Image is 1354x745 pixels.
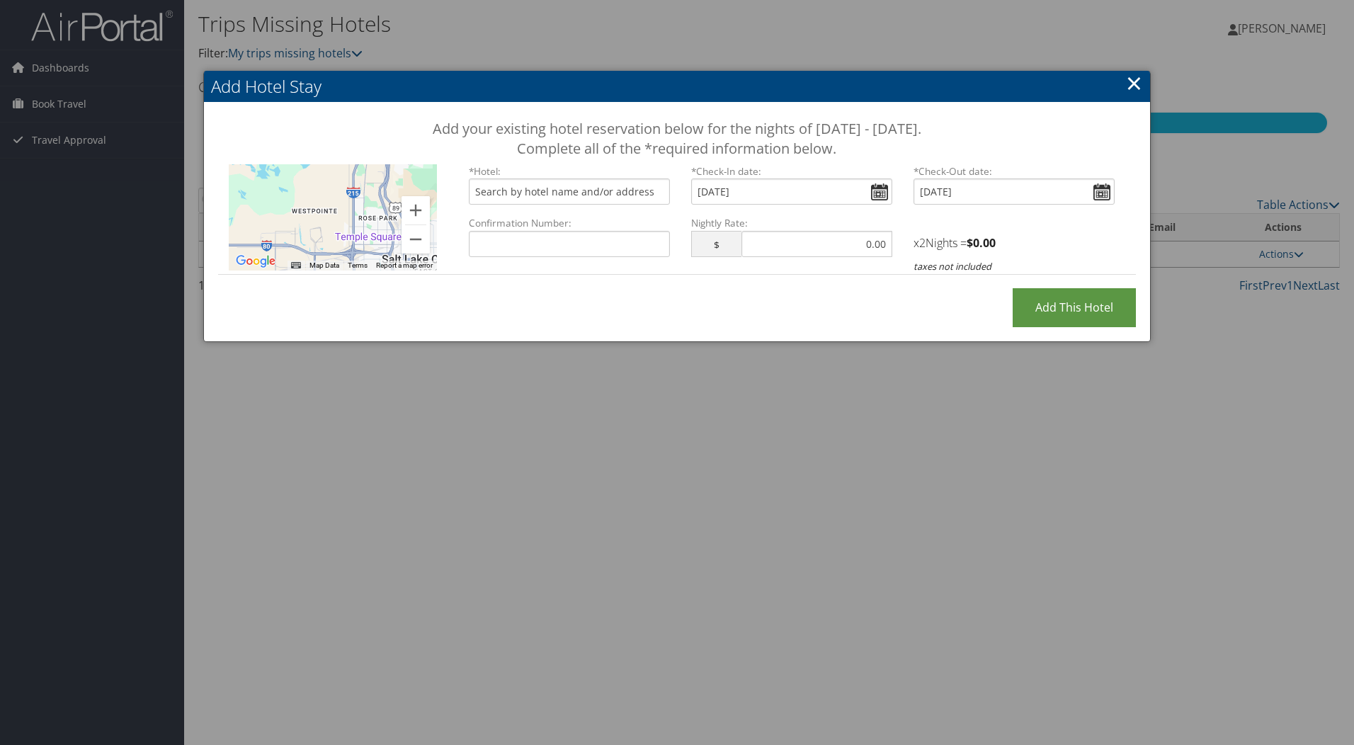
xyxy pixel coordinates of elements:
[267,119,1087,159] h3: Add your existing hotel reservation below for the nights of [DATE] - [DATE]. Complete all of the ...
[691,231,741,257] span: $
[402,225,430,254] button: Zoom out
[1126,69,1142,97] a: ×
[973,235,996,251] span: 0.00
[914,235,1115,251] h4: x Nights =
[291,261,301,271] button: Keyboard shortcuts
[691,216,892,230] label: Nightly Rate:
[348,261,368,269] a: Terms (opens in new tab)
[232,252,279,271] a: Open this area in Google Maps (opens a new window)
[967,235,996,251] strong: $
[376,261,433,269] a: Report a map error
[402,196,430,224] button: Zoom in
[691,164,892,178] label: Check-In date:
[309,261,339,271] button: Map Data
[914,164,1115,178] label: Check-Out date:
[204,71,1150,102] h2: Add Hotel Stay
[469,164,670,178] label: *Hotel:
[741,231,892,257] input: 0.00
[1013,288,1136,327] input: Add this Hotel
[469,216,670,230] label: Confirmation Number:
[914,260,991,273] i: taxes not included
[919,235,926,251] span: 2
[232,252,279,271] img: Google
[469,178,670,205] input: Search by hotel name and/or address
